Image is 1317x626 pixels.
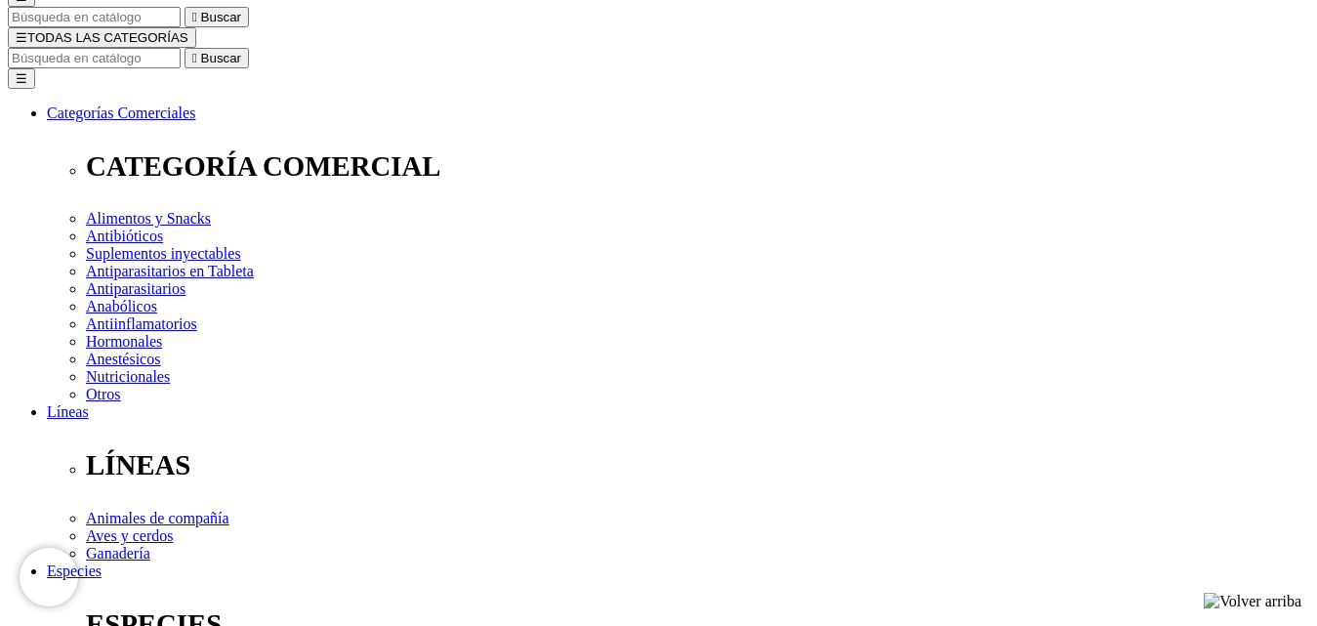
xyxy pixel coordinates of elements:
a: Ganadería [86,545,150,562]
i:  [192,10,197,24]
p: LÍNEAS [86,449,1309,481]
a: Antiinflamatorios [86,315,197,332]
a: Otros [86,386,121,402]
a: Anabólicos [86,298,157,314]
button:  Buscar [185,48,249,68]
a: Especies [47,563,102,579]
iframe: Brevo live chat [20,548,78,606]
span: Buscar [201,51,241,65]
img: Volver arriba [1204,593,1301,610]
a: Categorías Comerciales [47,104,195,121]
button: ☰ [8,68,35,89]
a: Animales de compañía [86,510,229,526]
a: Hormonales [86,333,162,350]
p: CATEGORÍA COMERCIAL [86,150,1309,183]
a: Antibióticos [86,228,163,244]
a: Suplementos inyectables [86,245,241,262]
a: Alimentos y Snacks [86,210,211,227]
a: Antiparasitarios [86,280,185,297]
a: Anestésicos [86,351,160,367]
span: ☰ [16,30,27,45]
a: Líneas [47,403,89,420]
button:  Buscar [185,7,249,27]
input: Buscar [8,48,181,68]
i:  [192,51,197,65]
a: Antiparasitarios en Tableta [86,263,254,279]
button: ☰TODAS LAS CATEGORÍAS [8,27,196,48]
a: Nutricionales [86,368,170,385]
input: Buscar [8,7,181,27]
a: Aves y cerdos [86,527,173,544]
span: Buscar [201,10,241,24]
